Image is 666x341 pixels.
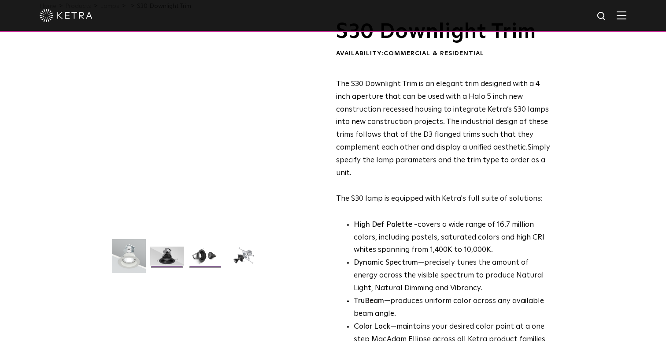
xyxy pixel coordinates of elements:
img: S30 Halo Downlight_Hero_Black_Gradient [150,247,184,272]
div: Availability: [336,49,551,58]
li: —produces uniform color across any available beam angle. [354,295,551,321]
img: S30 Halo Downlight_Table Top_Black [189,247,222,272]
span: Simply specify the lamp parameters and the trim type to order as a unit.​ [336,144,550,177]
strong: Color Lock [354,323,390,330]
span: Commercial & Residential [384,50,484,56]
p: The S30 lamp is equipped with Ketra's full suite of solutions: [336,78,551,206]
strong: Dynamic Spectrum [354,259,418,266]
span: The S30 Downlight Trim is an elegant trim designed with a 4 inch aperture that can be used with a... [336,80,549,151]
img: Hamburger%20Nav.svg [617,11,626,19]
li: —precisely tunes the amount of energy across the visible spectrum to produce Natural Light, Natur... [354,257,551,295]
strong: TruBeam [354,297,384,305]
p: covers a wide range of 16.7 million colors, including pastels, saturated colors and high CRI whit... [354,219,551,257]
strong: High Def Palette - [354,221,418,229]
img: search icon [596,11,607,22]
img: S30 Halo Downlight_Exploded_Black [227,247,261,272]
img: ketra-logo-2019-white [40,9,92,22]
img: S30-DownlightTrim-2021-Web-Square [112,239,146,280]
